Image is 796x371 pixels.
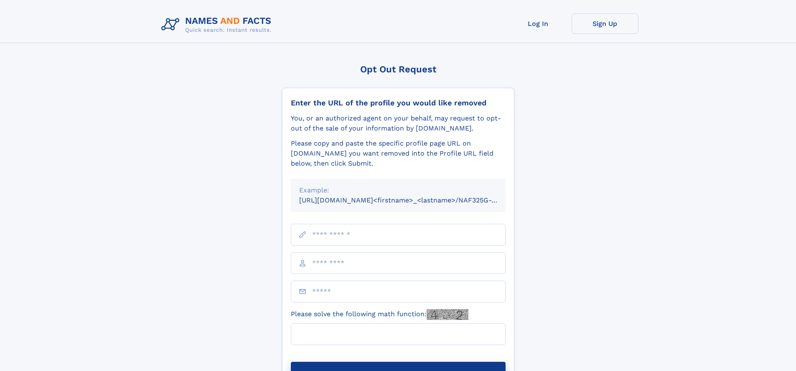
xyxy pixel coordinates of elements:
[291,138,506,169] div: Please copy and paste the specific profile page URL on [DOMAIN_NAME] you want removed into the Pr...
[572,13,638,34] a: Sign Up
[299,185,497,195] div: Example:
[299,196,521,204] small: [URL][DOMAIN_NAME]<firstname>_<lastname>/NAF325G-xxxxxxxx
[291,309,468,320] label: Please solve the following math function:
[158,13,278,36] img: Logo Names and Facts
[291,98,506,107] div: Enter the URL of the profile you would like removed
[505,13,572,34] a: Log In
[282,64,514,74] div: Opt Out Request
[291,113,506,133] div: You, or an authorized agent on your behalf, may request to opt-out of the sale of your informatio...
